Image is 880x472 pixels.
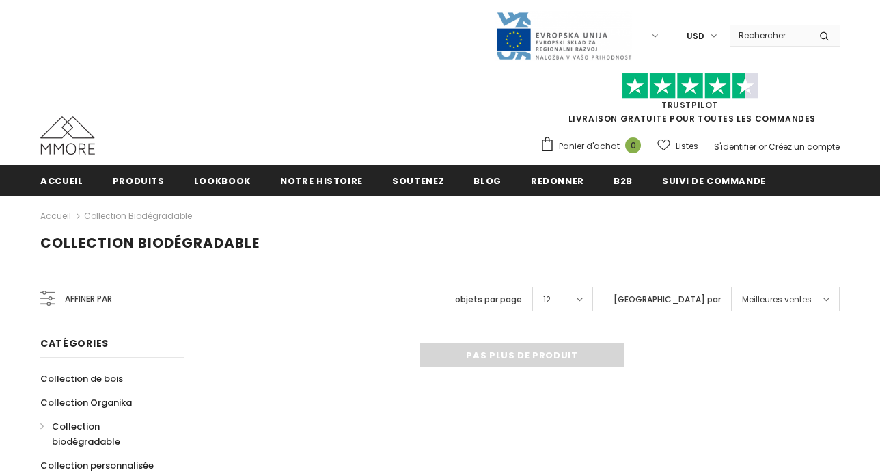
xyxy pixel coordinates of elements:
[40,337,109,350] span: Catégories
[392,174,444,187] span: soutenez
[714,141,756,153] a: S'identifier
[40,165,83,196] a: Accueil
[769,141,840,153] a: Créez un compte
[625,137,641,153] span: 0
[687,29,704,43] span: USD
[559,140,620,153] span: Panier d'achat
[40,415,169,454] a: Collection biodégradable
[280,174,363,187] span: Notre histoire
[622,73,758,99] img: Faites confiance aux étoiles pilotes
[614,174,633,187] span: B2B
[531,174,584,187] span: Redonner
[473,174,501,187] span: Blog
[662,174,766,187] span: Suivi de commande
[742,293,812,306] span: Meilleures ventes
[84,210,192,222] a: Collection biodégradable
[65,291,112,306] span: Affiner par
[40,367,123,391] a: Collection de bois
[495,29,632,41] a: Javni Razpis
[614,165,633,196] a: B2B
[614,293,721,306] label: [GEOGRAPHIC_DATA] par
[543,293,551,306] span: 12
[455,293,522,306] label: objets par page
[662,165,766,196] a: Suivi de commande
[495,11,632,61] img: Javni Razpis
[540,79,840,124] span: LIVRAISON GRATUITE POUR TOUTES LES COMMANDES
[758,141,767,153] span: or
[676,140,698,153] span: Listes
[194,174,251,187] span: Lookbook
[657,134,698,158] a: Listes
[392,165,444,196] a: soutenez
[531,165,584,196] a: Redonner
[194,165,251,196] a: Lookbook
[52,420,120,448] span: Collection biodégradable
[113,174,165,187] span: Produits
[40,396,132,409] span: Collection Organika
[280,165,363,196] a: Notre histoire
[40,174,83,187] span: Accueil
[40,459,154,472] span: Collection personnalisée
[40,208,71,224] a: Accueil
[113,165,165,196] a: Produits
[40,116,95,155] img: Cas MMORE
[473,165,501,196] a: Blog
[540,136,648,157] a: Panier d'achat 0
[40,372,123,385] span: Collection de bois
[40,391,132,415] a: Collection Organika
[730,25,809,45] input: Search Site
[40,233,260,252] span: Collection biodégradable
[661,99,718,111] a: TrustPilot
